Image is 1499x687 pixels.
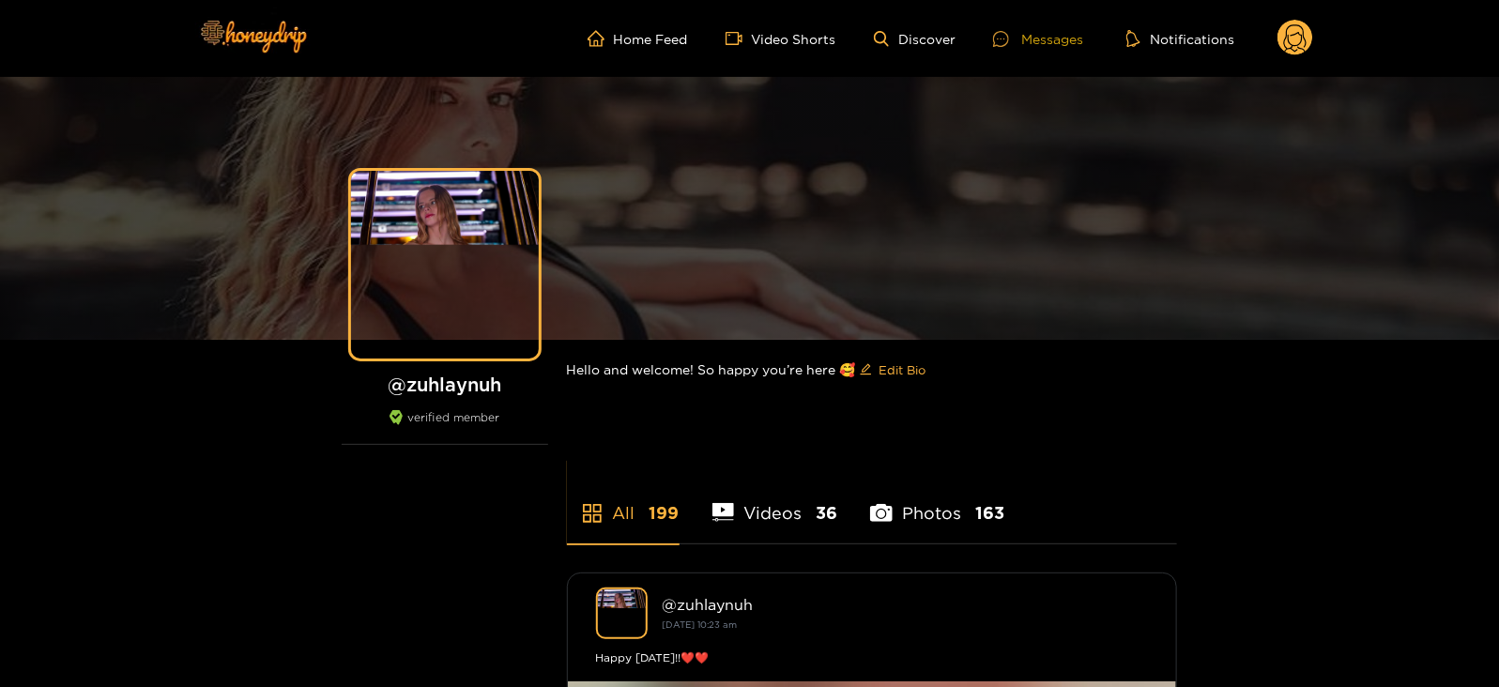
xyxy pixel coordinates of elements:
span: 36 [816,501,837,525]
span: home [588,30,614,47]
span: 163 [975,501,1004,525]
small: [DATE] 10:23 am [663,619,738,630]
div: Happy [DATE]!!❤️❤️ [596,649,1148,667]
span: video-camera [726,30,752,47]
span: appstore [581,502,604,525]
li: Photos [870,459,1004,543]
a: Discover [874,31,956,47]
h1: @ zuhlaynuh [342,373,548,396]
li: All [567,459,680,543]
a: Video Shorts [726,30,836,47]
span: Edit Bio [880,360,926,379]
div: Hello and welcome! So happy you’re here 🥰 [567,340,1177,400]
span: 199 [650,501,680,525]
span: edit [860,363,872,377]
li: Videos [712,459,838,543]
div: @ zuhlaynuh [663,596,1148,613]
div: Messages [993,28,1083,50]
a: Home Feed [588,30,688,47]
button: Notifications [1121,29,1240,48]
div: verified member [342,410,548,445]
button: editEdit Bio [856,355,930,385]
img: zuhlaynuh [596,588,648,639]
